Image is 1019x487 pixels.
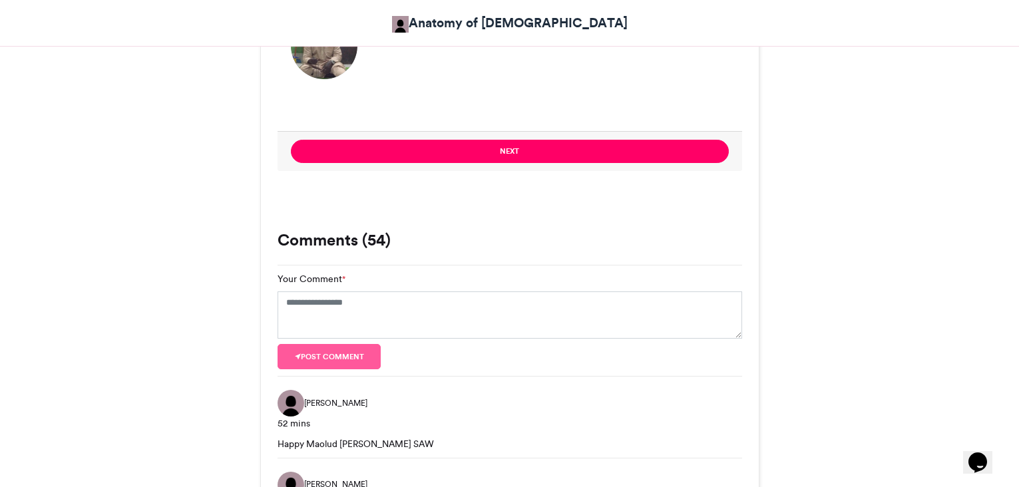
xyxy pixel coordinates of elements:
div: Happy Maolud [PERSON_NAME] SAW [278,437,742,450]
img: 1757043652.163-b2dcae4267c1926e4edbba7f5065fdc4d8f11412.png [291,13,357,79]
button: Next [291,140,729,163]
img: Umar Hamza [392,16,409,33]
button: Post comment [278,344,381,369]
a: Anatomy of [DEMOGRAPHIC_DATA] [392,13,628,33]
h3: Comments (54) [278,232,742,248]
iframe: chat widget [963,434,1006,474]
img: An [278,390,304,416]
label: Your Comment [278,272,345,286]
span: [PERSON_NAME] [304,397,367,409]
div: 52 mins [278,416,742,430]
